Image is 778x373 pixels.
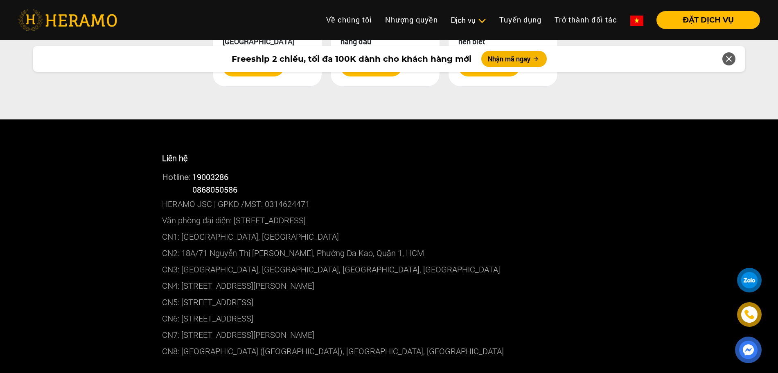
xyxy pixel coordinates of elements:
a: Nhượng quyền [379,11,444,29]
button: ĐẶT DỊCH VỤ [656,11,760,29]
a: Về chúng tôi [320,11,379,29]
img: vn-flag.png [630,16,643,26]
button: Nhận mã ngay [481,51,547,67]
div: Dịch vụ [451,15,486,26]
img: heramo-logo.png [18,9,117,31]
img: subToggleIcon [478,17,486,25]
span: Hotline: [162,172,191,182]
span: Freeship 2 chiều, tối đa 100K dành cho khách hàng mới [232,53,471,65]
p: CN7: [STREET_ADDRESS][PERSON_NAME] [162,327,616,343]
p: CN5: [STREET_ADDRESS] [162,294,616,310]
p: CN2: 18A/71 Nguyễn Thị [PERSON_NAME], Phường Đa Kao, Quận 1, HCM [162,245,616,261]
a: Trở thành đối tác [548,11,624,29]
p: CN8: [GEOGRAPHIC_DATA] ([GEOGRAPHIC_DATA]), [GEOGRAPHIC_DATA], [GEOGRAPHIC_DATA] [162,343,616,360]
p: HERAMO JSC | GPKD /MST: 0314624471 [162,196,616,212]
a: 19003286 [192,171,228,182]
p: Văn phòng đại diện: [STREET_ADDRESS] [162,212,616,229]
p: Liên hệ [162,152,616,164]
a: Tuyển dụng [493,11,548,29]
span: 0868050586 [192,184,237,195]
p: CN4: [STREET_ADDRESS][PERSON_NAME] [162,278,616,294]
a: ĐẶT DỊCH VỤ [650,16,760,24]
p: CN3: [GEOGRAPHIC_DATA], [GEOGRAPHIC_DATA], [GEOGRAPHIC_DATA], [GEOGRAPHIC_DATA] [162,261,616,278]
img: phone-icon [745,310,754,319]
p: CN6: [STREET_ADDRESS] [162,310,616,327]
p: CN1: [GEOGRAPHIC_DATA], [GEOGRAPHIC_DATA] [162,229,616,245]
a: phone-icon [738,303,760,326]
